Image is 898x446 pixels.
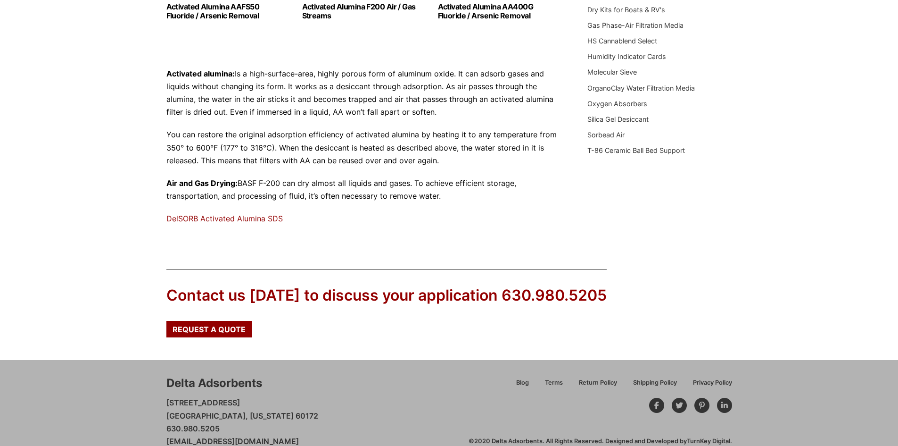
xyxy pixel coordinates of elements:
span: Return Policy [579,380,617,386]
a: [EMAIL_ADDRESS][DOMAIN_NAME] [166,437,299,446]
a: Oxygen Absorbers [587,100,647,108]
a: Shipping Policy [625,378,685,394]
a: Privacy Policy [685,378,732,394]
span: Privacy Policy [693,380,732,386]
a: Molecular Sieve [587,68,637,76]
span: Shipping Policy [633,380,677,386]
span: Blog [516,380,529,386]
a: Sorbead Air [587,131,625,139]
a: HS Cannablend Select [587,37,657,45]
div: Contact us [DATE] to discuss your application 630.980.5205 [166,285,607,306]
strong: Activated alumina: [166,69,235,78]
p: You can restore the original adsorption efficiency of activated alumina by heating it to any temp... [166,128,560,167]
a: DelSORB Activated Alumina SDS [166,214,283,223]
a: Blog [508,378,537,394]
p: Is a high-surface-area, highly porous form of aluminum oxide. It can adsorb gases and liquids wit... [166,67,560,119]
p: BASF F-200 can dry almost all liquids and gases. To achieve efficient storage, transportation, an... [166,177,560,202]
a: T-86 Ceramic Ball Bed Support [587,146,685,154]
strong: Air and Gas Drying: [166,178,238,188]
h2: Activated Alumina F200 Air / Gas Streams [302,2,423,20]
span: Terms [545,380,563,386]
a: OrganoClay Water Filtration Media [587,84,695,92]
a: Dry Kits for Boats & RV's [587,6,665,14]
a: TurnKey Digital [687,438,730,445]
a: Terms [537,378,571,394]
a: Humidity Indicator Cards [587,52,666,60]
a: Gas Phase-Air Filtration Media [587,21,684,29]
a: Silica Gel Desiccant [587,115,649,123]
h2: Activated Alumina AAFS50 Fluoride / Arsenic Removal [166,2,287,20]
a: Return Policy [571,378,625,394]
h2: Activated Alumina AA400G Fluoride / Arsenic Removal [438,2,559,20]
div: ©2020 Delta Adsorbents. All Rights Reserved. Designed and Developed by . [469,437,732,446]
div: Delta Adsorbents [166,375,262,391]
span: Request a Quote [173,326,246,333]
a: Request a Quote [166,321,252,337]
